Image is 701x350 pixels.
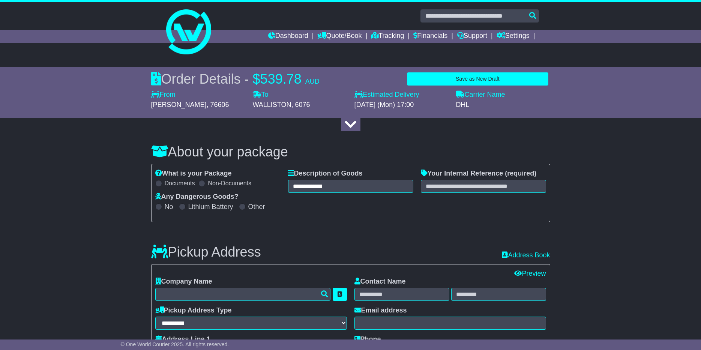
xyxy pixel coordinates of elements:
[155,335,210,344] label: Address Line 1
[354,278,406,286] label: Contact Name
[253,91,269,99] label: To
[502,251,550,260] a: Address Book
[317,30,362,43] a: Quote/Book
[253,71,260,87] span: $
[151,144,550,159] h3: About your package
[268,30,308,43] a: Dashboard
[155,306,232,315] label: Pickup Address Type
[497,30,530,43] a: Settings
[421,170,537,178] label: Your Internal Reference (required)
[371,30,404,43] a: Tracking
[354,101,449,109] div: [DATE] (Mon) 17:00
[456,101,550,109] div: DHL
[207,101,229,108] span: , 76606
[151,71,320,87] div: Order Details -
[288,170,363,178] label: Description of Goods
[155,170,232,178] label: What is your Package
[151,91,176,99] label: From
[260,71,302,87] span: 539.78
[253,101,291,108] span: WALLISTON
[151,245,261,260] h3: Pickup Address
[354,91,449,99] label: Estimated Delivery
[407,72,548,86] button: Save as New Draft
[354,335,381,344] label: Phone
[456,91,505,99] label: Carrier Name
[354,306,407,315] label: Email address
[155,278,212,286] label: Company Name
[514,270,546,277] a: Preview
[165,203,173,211] label: No
[457,30,487,43] a: Support
[248,203,265,211] label: Other
[165,180,195,187] label: Documents
[208,180,251,187] label: Non-Documents
[121,341,229,347] span: © One World Courier 2025. All rights reserved.
[305,78,320,85] span: AUD
[155,193,239,201] label: Any Dangerous Goods?
[188,203,233,211] label: Lithium Battery
[151,101,207,108] span: [PERSON_NAME]
[413,30,447,43] a: Financials
[291,101,310,108] span: , 6076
